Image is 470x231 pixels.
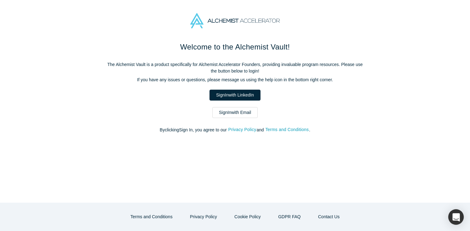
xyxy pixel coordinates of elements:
[272,211,307,222] a: GDPR FAQ
[212,107,258,118] a: SignInwith Email
[228,126,256,133] button: Privacy Policy
[190,13,280,28] img: Alchemist Accelerator Logo
[104,41,366,53] h1: Welcome to the Alchemist Vault!
[265,126,309,133] button: Terms and Conditions
[210,90,260,101] a: SignInwith LinkedIn
[228,211,267,222] button: Cookie Policy
[183,211,223,222] button: Privacy Policy
[104,61,366,74] p: The Alchemist Vault is a product specifically for Alchemist Accelerator Founders, providing inval...
[104,77,366,83] p: If you have any issues or questions, please message us using the help icon in the bottom right co...
[104,127,366,133] p: By clicking Sign In , you agree to our and .
[124,211,179,222] button: Terms and Conditions
[311,211,346,222] a: Contact Us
